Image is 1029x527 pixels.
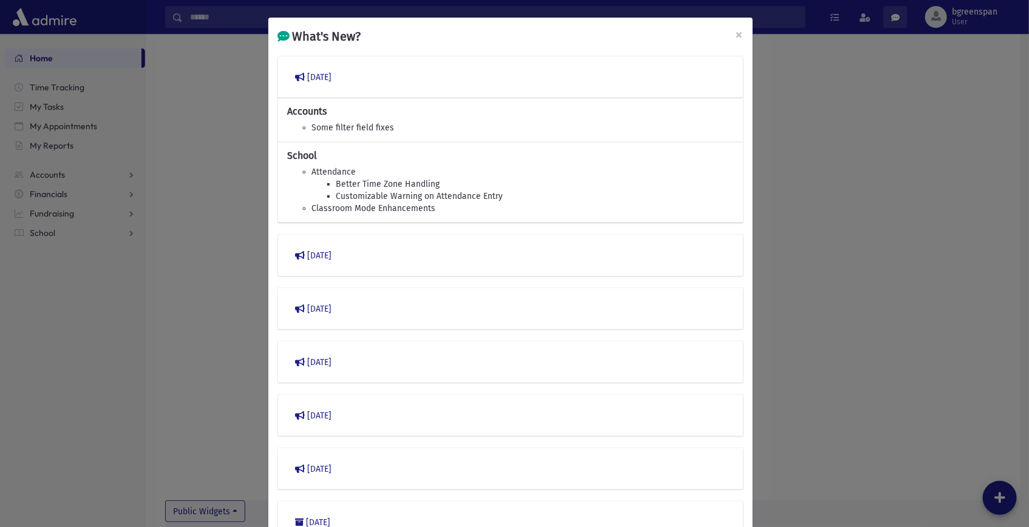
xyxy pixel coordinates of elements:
li: Better Time Zone Handling [336,178,733,190]
button: [DATE] [288,458,733,480]
button: Close [726,18,753,52]
h5: What's New? [278,27,361,45]
li: Attendance [312,166,733,178]
li: Classroom Mode Enhancements [312,203,733,215]
h6: School [288,150,733,161]
button: [DATE] [288,66,733,88]
span: × [736,26,743,43]
li: Some filter field fixes [312,122,733,134]
button: [DATE] [288,404,733,426]
button: [DATE] [288,298,733,320]
h6: Accounts [288,106,733,117]
button: [DATE] [288,244,733,266]
li: Customizable Warning on Attendance Entry [336,190,733,203]
button: [DATE] [288,351,733,373]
